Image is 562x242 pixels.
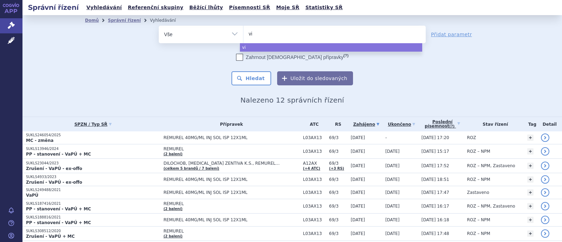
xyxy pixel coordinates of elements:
[541,147,549,156] a: detail
[163,201,299,206] span: REMUREL
[26,220,91,225] strong: PP - stanovení - VaPÚ + MC
[163,207,182,211] a: (2 balení)
[163,135,299,140] span: REMUREL 40MG/ML INJ SOL ISP 12X1ML
[541,229,549,238] a: detail
[26,119,160,129] a: SPZN / Typ SŘ
[351,163,365,168] span: [DATE]
[351,119,381,129] a: Zahájeno
[449,124,455,129] abbr: (?)
[85,18,99,23] a: Domů
[26,229,160,234] p: SUKLS308512/2020
[303,190,326,195] span: L03AX13
[163,146,299,151] span: REMUREL
[351,190,365,195] span: [DATE]
[329,149,347,154] span: 69/3
[537,117,562,131] th: Detail
[467,149,490,154] span: ROZ – NPM
[303,177,326,182] span: L03AX13
[163,190,299,195] span: REMUREL 40MG/ML INJ SOL ISP 12X1ML
[385,119,418,129] a: Ukončeno
[26,133,160,138] p: SUKLS246054/2025
[303,204,326,209] span: L03AX13
[163,229,299,234] span: REMUREL
[467,163,515,168] span: ROZ – NPM, Zastaveno
[163,161,299,166] span: DILOCHOB, [MEDICAL_DATA] ZENTIVA K.S., REMUREL…
[303,231,326,236] span: L03AX13
[150,15,185,26] li: Vyhledávání
[527,148,534,155] a: +
[329,231,347,236] span: 69/3
[277,71,353,85] button: Uložit do sledovaných
[303,149,326,154] span: L03AX13
[160,117,299,131] th: Přípravek
[385,163,400,168] span: [DATE]
[26,146,160,151] p: SUKLS13946/2024
[329,161,347,166] span: 69/3
[22,2,84,12] h2: Správní řízení
[329,190,347,195] span: 69/3
[26,161,160,166] p: SUKLS23044/2023
[326,117,347,131] th: RS
[329,177,347,182] span: 69/3
[126,3,185,12] a: Referenční skupiny
[163,177,299,182] span: REMUREL 40MG/ML INJ SOL ISP 12X1ML
[541,162,549,170] a: detail
[351,135,365,140] span: [DATE]
[421,135,449,140] span: [DATE] 17:20
[431,31,472,38] a: Přidat parametr
[467,204,515,209] span: ROZ – NPM, Zastaveno
[303,3,345,12] a: Statistiky SŘ
[26,207,91,211] strong: PP - stanovení - VaPÚ + MC
[163,217,299,222] span: REMUREL 40MG/ML INJ SOL ISP 12X1ML
[231,71,271,85] button: Hledat
[385,177,400,182] span: [DATE]
[463,117,524,131] th: Stav řízení
[385,217,400,222] span: [DATE]
[385,135,387,140] span: -
[351,177,365,182] span: [DATE]
[163,166,219,170] a: (celkem 5 brandů / 7 balení)
[26,152,91,157] strong: PP - stanovení - VaPÚ + MC
[421,204,449,209] span: [DATE] 16:17
[541,175,549,184] a: detail
[300,117,326,131] th: ATC
[541,216,549,224] a: detail
[329,217,347,222] span: 69/3
[26,138,53,143] strong: MC - změna
[351,149,365,154] span: [DATE]
[84,3,124,12] a: Vyhledávání
[421,217,449,222] span: [DATE] 16:18
[274,3,301,12] a: Moje SŘ
[344,53,348,58] abbr: (?)
[527,217,534,223] a: +
[467,217,490,222] span: ROZ – NPM
[163,234,182,238] a: (2 balení)
[421,149,449,154] span: [DATE] 15:17
[240,96,344,104] span: Nalezeno 12 správních řízení
[385,190,400,195] span: [DATE]
[541,133,549,142] a: detail
[527,163,534,169] a: +
[467,231,490,236] span: ROZ – NPM
[26,234,75,239] strong: Zrušení - VaPÚ + MC
[541,188,549,197] a: detail
[524,117,537,131] th: Tag
[303,161,326,166] span: A12AX
[421,163,449,168] span: [DATE] 17:52
[303,166,320,170] a: (+4 ATC)
[26,188,160,192] p: SUKLS249488/2021
[236,54,348,61] label: Zahrnout [DEMOGRAPHIC_DATA] přípravky
[421,177,449,182] span: [DATE] 18:51
[467,177,490,182] span: ROZ – NPM
[467,190,489,195] span: Zastaveno
[227,3,272,12] a: Písemnosti SŘ
[303,217,326,222] span: L03AX13
[26,201,160,206] p: SUKLS187416/2021
[26,175,160,179] p: SUKLS4933/2023
[187,3,225,12] a: Běžící lhůty
[108,18,141,23] a: Správní řízení
[385,149,400,154] span: [DATE]
[421,117,464,131] a: Poslednípísemnost(?)
[329,204,347,209] span: 69/3
[421,231,449,236] span: [DATE] 17:48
